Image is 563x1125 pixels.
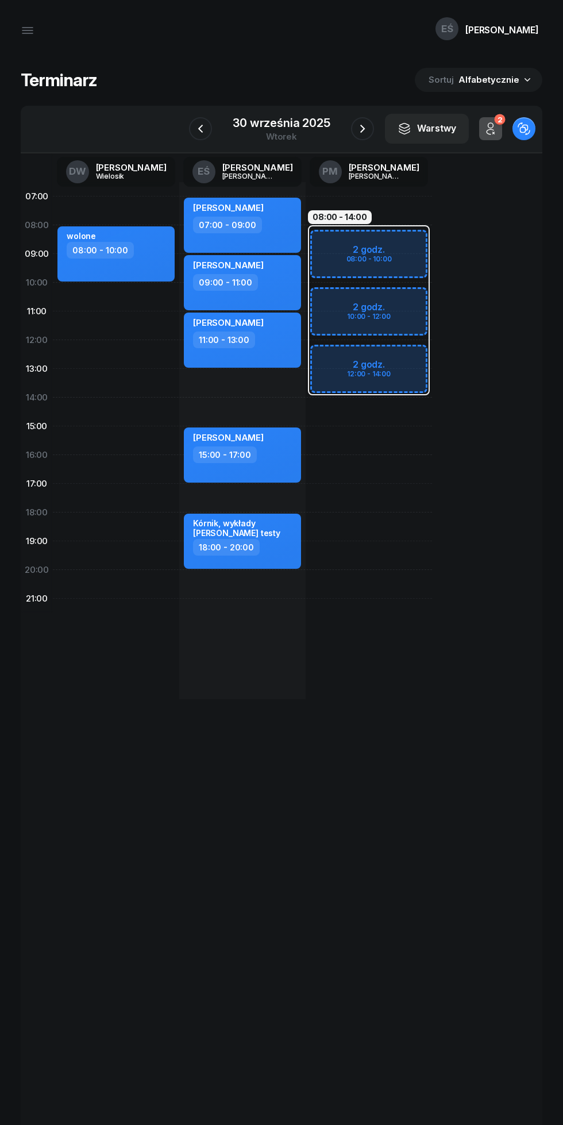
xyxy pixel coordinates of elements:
[193,432,264,443] span: [PERSON_NAME]
[21,412,53,441] div: 15:00
[21,469,53,498] div: 17:00
[67,242,134,259] div: 08:00 - 10:00
[429,72,456,87] span: Sortuj
[465,25,539,34] div: [PERSON_NAME]
[193,202,264,213] span: [PERSON_NAME]
[233,117,330,129] div: 30 września 2025
[21,498,53,527] div: 18:00
[193,317,264,328] span: [PERSON_NAME]
[96,163,167,172] div: [PERSON_NAME]
[96,172,151,180] div: Wielosik
[69,167,86,176] span: DW
[349,163,419,172] div: [PERSON_NAME]
[349,172,404,180] div: [PERSON_NAME]
[21,556,53,584] div: 20:00
[441,24,453,34] span: EŚ
[21,240,53,268] div: 09:00
[193,332,255,348] div: 11:00 - 13:00
[322,167,338,176] span: PM
[21,527,53,556] div: 19:00
[57,157,176,187] a: DW[PERSON_NAME]Wielosik
[21,211,53,240] div: 08:00
[222,163,293,172] div: [PERSON_NAME]
[193,518,294,538] div: Kórnik, wykłady [PERSON_NAME] testy
[21,584,53,613] div: 21:00
[21,268,53,297] div: 10:00
[415,68,542,92] button: Sortuj Alfabetycznie
[67,231,96,241] div: wolone
[222,172,277,180] div: [PERSON_NAME]
[21,383,53,412] div: 14:00
[21,297,53,326] div: 11:00
[193,260,264,271] span: [PERSON_NAME]
[21,355,53,383] div: 13:00
[193,446,257,463] div: 15:00 - 17:00
[21,326,53,355] div: 12:00
[385,114,469,144] button: Warstwy
[494,114,505,125] div: 2
[479,117,502,140] button: 2
[233,132,330,141] div: wtorek
[21,70,97,90] h1: Terminarz
[183,157,302,187] a: EŚ[PERSON_NAME][PERSON_NAME]
[193,217,262,233] div: 07:00 - 09:00
[21,182,53,211] div: 07:00
[193,274,258,291] div: 09:00 - 11:00
[198,167,210,176] span: EŚ
[193,539,260,556] div: 18:00 - 20:00
[310,157,429,187] a: PM[PERSON_NAME][PERSON_NAME]
[21,441,53,469] div: 16:00
[398,121,456,136] div: Warstwy
[458,74,519,85] span: Alfabetycznie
